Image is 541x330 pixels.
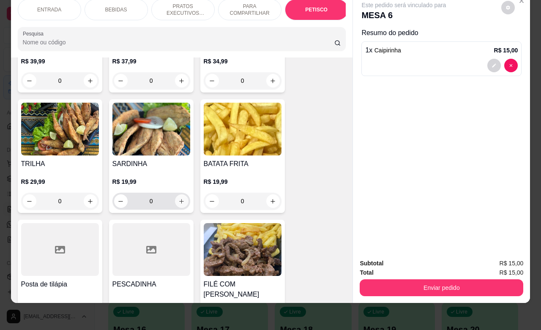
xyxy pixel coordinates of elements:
p: R$ 15,00 [494,46,518,55]
button: increase-product-quantity [175,194,189,208]
p: BEBIDAS [105,6,127,13]
h4: TRILHA [21,159,99,169]
button: Enviar pedido [360,279,523,296]
p: PRATOS EXECUTIVOS (INDIVIDUAIS) [158,3,208,16]
p: R$ 19,99 [112,177,190,186]
button: increase-product-quantity [175,74,189,87]
p: R$ 37,99 [112,57,190,65]
p: R$ 19,99 [204,177,281,186]
button: decrease-product-quantity [487,59,501,72]
p: ENTRADA [37,6,61,13]
img: product-image [204,103,281,155]
p: R$ 39,99 [21,57,99,65]
input: Pesquisa [23,38,334,46]
p: Este pedido será vinculado para [361,1,446,9]
p: 1 x [365,45,401,55]
span: R$ 15,00 [500,268,524,277]
h4: SARDINHA [112,159,190,169]
strong: Total [360,269,373,276]
img: product-image [21,103,99,155]
p: PARA COMPARTILHAR [225,3,274,16]
strong: Subtotal [360,260,383,267]
h4: BATATA FRITA [204,159,281,169]
p: R$ 34,99 [204,57,281,65]
button: decrease-product-quantity [504,59,518,72]
button: decrease-product-quantity [23,74,36,87]
p: R$ 29,99 [21,177,99,186]
span: Caipirinha [374,47,401,54]
img: product-image [204,223,281,276]
h4: FILÉ COM [PERSON_NAME] [204,279,281,300]
label: Pesquisa [23,30,46,37]
button: decrease-product-quantity [205,194,219,208]
h4: Posta de tilápia [21,279,99,289]
p: PETISCO [305,6,328,13]
button: decrease-product-quantity [501,1,515,14]
button: decrease-product-quantity [114,194,128,208]
button: increase-product-quantity [84,74,97,87]
button: increase-product-quantity [266,74,280,87]
p: Resumo do pedido [361,28,522,38]
button: decrease-product-quantity [205,74,219,87]
button: increase-product-quantity [84,194,97,208]
p: MESA 6 [361,9,446,21]
span: R$ 15,00 [500,259,524,268]
h4: PESCADINHA [112,279,190,289]
img: product-image [112,103,190,155]
button: increase-product-quantity [266,194,280,208]
button: decrease-product-quantity [114,74,128,87]
button: decrease-product-quantity [23,194,36,208]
